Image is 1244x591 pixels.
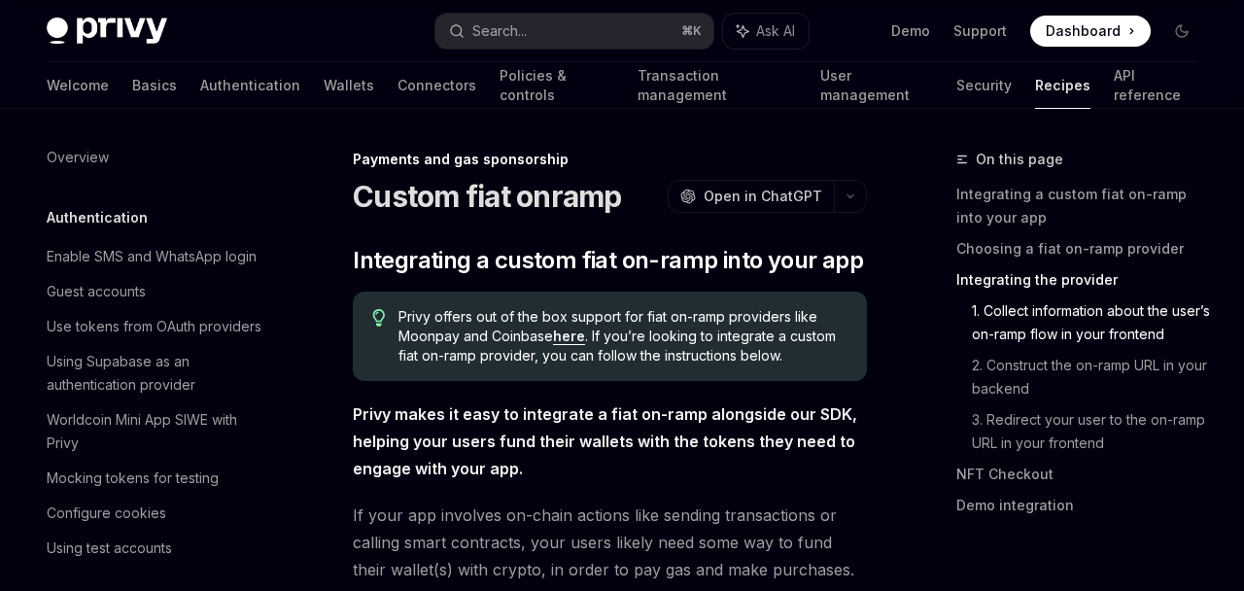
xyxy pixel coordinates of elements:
[638,62,796,109] a: Transaction management
[47,62,109,109] a: Welcome
[1114,62,1197,109] a: API reference
[47,467,219,490] div: Mocking tokens for testing
[324,62,374,109] a: Wallets
[372,309,386,327] svg: Tip
[47,537,172,560] div: Using test accounts
[47,280,146,303] div: Guest accounts
[953,21,1007,41] a: Support
[31,402,280,461] a: Worldcoin Mini App SIWE with Privy
[31,344,280,402] a: Using Supabase as an authentication provider
[353,150,867,169] div: Payments and gas sponsorship
[956,62,1012,109] a: Security
[681,23,702,39] span: ⌘ K
[1046,21,1121,41] span: Dashboard
[47,315,261,338] div: Use tokens from OAuth providers
[972,350,1213,404] a: 2. Construct the on-ramp URL in your backend
[956,179,1213,233] a: Integrating a custom fiat on-ramp into your app
[956,490,1213,521] a: Demo integration
[435,14,713,49] button: Search...⌘K
[47,245,257,268] div: Enable SMS and WhatsApp login
[756,21,795,41] span: Ask AI
[704,187,822,206] span: Open in ChatGPT
[47,502,166,525] div: Configure cookies
[31,274,280,309] a: Guest accounts
[1035,62,1090,109] a: Recipes
[820,62,933,109] a: User management
[723,14,809,49] button: Ask AI
[972,295,1213,350] a: 1. Collect information about the user’s on-ramp flow in your frontend
[353,404,857,478] strong: Privy makes it easy to integrate a fiat on-ramp alongside our SDK, helping your users fund their ...
[47,146,109,169] div: Overview
[956,264,1213,295] a: Integrating the provider
[31,461,280,496] a: Mocking tokens for testing
[31,496,280,531] a: Configure cookies
[47,17,167,45] img: dark logo
[398,307,847,365] span: Privy offers out of the box support for fiat on-ramp providers like Moonpay and Coinbase . If you...
[500,62,614,109] a: Policies & controls
[31,239,280,274] a: Enable SMS and WhatsApp login
[31,309,280,344] a: Use tokens from OAuth providers
[353,179,622,214] h1: Custom fiat onramp
[47,206,148,229] h5: Authentication
[132,62,177,109] a: Basics
[31,140,280,175] a: Overview
[397,62,476,109] a: Connectors
[891,21,930,41] a: Demo
[1030,16,1151,47] a: Dashboard
[976,148,1063,171] span: On this page
[200,62,300,109] a: Authentication
[472,19,527,43] div: Search...
[956,233,1213,264] a: Choosing a fiat on-ramp provider
[553,328,585,345] a: here
[668,180,834,213] button: Open in ChatGPT
[353,245,863,276] span: Integrating a custom fiat on-ramp into your app
[47,350,268,397] div: Using Supabase as an authentication provider
[31,531,280,566] a: Using test accounts
[47,408,268,455] div: Worldcoin Mini App SIWE with Privy
[1166,16,1197,47] button: Toggle dark mode
[956,459,1213,490] a: NFT Checkout
[972,404,1213,459] a: 3. Redirect your user to the on-ramp URL in your frontend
